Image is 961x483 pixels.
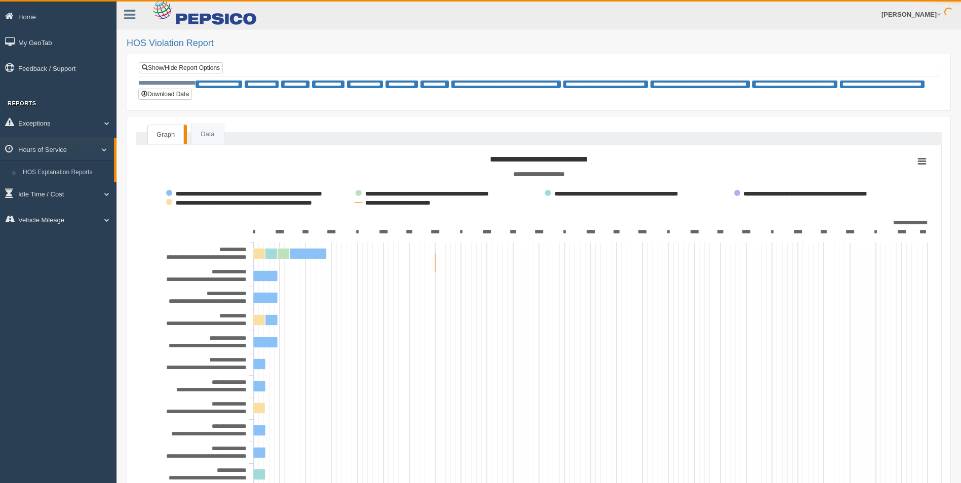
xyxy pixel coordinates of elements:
h2: HOS Violation Report [127,38,951,49]
a: Show/Hide Report Options [139,62,223,73]
a: HOS Violation Audit Reports [18,181,114,199]
a: HOS Explanation Reports [18,164,114,182]
a: Data [191,124,223,145]
a: Graph [147,125,184,145]
button: Download Data [138,89,192,100]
